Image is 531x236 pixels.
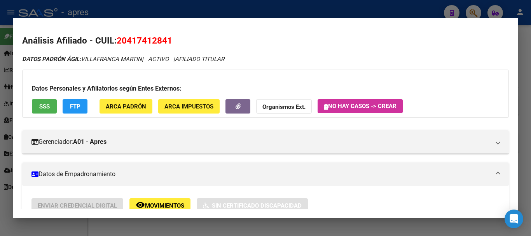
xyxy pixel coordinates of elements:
span: ARCA Impuestos [164,103,213,110]
mat-icon: remove_red_eye [136,200,145,210]
mat-expansion-panel-header: Datos de Empadronamiento [22,163,509,186]
button: Movimientos [129,198,190,213]
button: SSS [32,99,57,114]
span: 20417412841 [117,35,172,45]
i: | ACTIVO | [22,56,224,63]
mat-panel-title: Gerenciador: [31,137,490,147]
span: Movimientos [145,202,184,209]
button: ARCA Impuestos [158,99,220,114]
button: ARCA Padrón [100,99,152,114]
span: VILLAFRANCA MARTIN [22,56,142,63]
h3: Datos Personales y Afiliatorios según Entes Externos: [32,84,499,93]
button: No hay casos -> Crear [318,99,403,113]
span: Enviar Credencial Digital [38,202,117,209]
span: SSS [39,103,50,110]
div: Open Intercom Messenger [505,210,523,228]
strong: Organismos Ext. [262,103,306,110]
mat-panel-title: Datos de Empadronamiento [31,170,490,179]
strong: DATOS PADRÓN ÁGIL: [22,56,81,63]
button: FTP [63,99,87,114]
span: ARCA Padrón [106,103,146,110]
button: Enviar Credencial Digital [31,198,123,213]
span: No hay casos -> Crear [324,103,397,110]
button: Organismos Ext. [256,99,312,114]
h2: Análisis Afiliado - CUIL: [22,34,509,47]
button: Sin Certificado Discapacidad [197,198,308,213]
mat-expansion-panel-header: Gerenciador:A01 - Apres [22,130,509,154]
span: FTP [70,103,80,110]
strong: A01 - Apres [73,137,107,147]
span: Sin Certificado Discapacidad [212,202,302,209]
span: AFILIADO TITULAR [175,56,224,63]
